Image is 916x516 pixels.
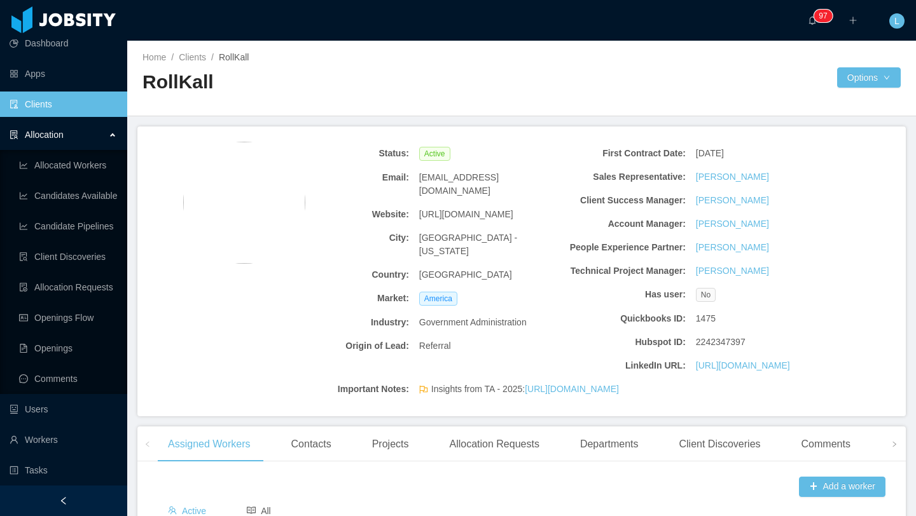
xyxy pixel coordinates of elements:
b: Hubspot ID: [557,336,686,349]
a: icon: file-searchClient Discoveries [19,244,117,269]
span: RollKall [219,52,249,62]
p: 9 [819,10,823,22]
b: Email: [281,171,409,184]
i: icon: read [247,506,256,515]
a: icon: profileTasks [10,458,117,483]
a: icon: pie-chartDashboard [10,31,117,56]
div: Assigned Workers [158,426,261,462]
a: icon: line-chartAllocated Workers [19,153,117,178]
a: icon: line-chartCandidate Pipelines [19,214,117,239]
a: icon: userWorkers [10,427,117,452]
b: Country: [281,268,409,282]
b: Website: [281,208,409,221]
b: Origin of Lead: [281,339,409,353]
a: [PERSON_NAME] [696,217,769,231]
b: Industry: [281,316,409,329]
span: No [696,288,716,302]
i: icon: solution [10,130,18,139]
i: icon: team [168,506,177,515]
b: City: [281,231,409,245]
b: Sales Representative: [557,170,686,184]
span: [GEOGRAPHIC_DATA] [419,268,512,282]
b: People Experience Partner: [557,241,686,254]
a: icon: auditClients [10,92,117,117]
span: Insights from TA - 2025: [431,383,619,396]
span: L [894,13,899,29]
div: Contacts [281,426,342,462]
a: icon: messageComments [19,366,117,391]
i: icon: left [144,441,151,447]
a: [PERSON_NAME] [696,194,769,207]
b: LinkedIn URL: [557,359,686,372]
b: Account Manager: [557,217,686,231]
a: [PERSON_NAME] [696,264,769,278]
a: Clients [179,52,206,62]
a: [PERSON_NAME] [696,170,769,184]
a: [URL][DOMAIN_NAME] [696,359,790,372]
i: icon: right [891,441,898,447]
b: Quickbooks ID: [557,312,686,325]
div: Client Discoveries [669,426,770,462]
span: Allocation [25,130,64,140]
span: [URL][DOMAIN_NAME] [419,208,513,221]
b: Status: [281,147,409,160]
div: Allocation Requests [439,426,549,462]
span: Active [419,147,450,161]
button: icon: plusAdd a worker [799,477,885,497]
b: Important Notes: [281,383,409,396]
sup: 97 [814,10,832,22]
span: / [171,52,174,62]
b: Has user: [557,288,686,301]
a: [URL][DOMAIN_NAME] [525,384,619,394]
a: icon: appstoreApps [10,61,117,86]
div: Departments [570,426,649,462]
b: Technical Project Manager: [557,264,686,278]
b: First Contract Date: [557,147,686,160]
a: icon: idcardOpenings Flow [19,305,117,330]
span: / [211,52,214,62]
span: 2242347397 [696,336,746,349]
h2: RollKall [142,69,522,95]
a: icon: file-doneAllocation Requests [19,275,117,300]
a: icon: file-textOpenings [19,336,117,361]
span: [EMAIL_ADDRESS][DOMAIN_NAME] [419,171,548,198]
b: Market: [281,292,409,305]
span: 1475 [696,312,716,325]
a: Home [142,52,166,62]
a: [PERSON_NAME] [696,241,769,254]
b: Client Success Manager: [557,194,686,207]
span: Active [168,506,206,516]
span: flag [419,385,428,398]
div: Comments [791,426,861,462]
img: ad7cb2c0-62bb-11e8-8a45-115fb8bb0a4f_5b0c707c5dbcf-400w.jpeg [183,142,305,264]
i: icon: bell [808,16,817,25]
button: Optionsicon: down [837,67,901,88]
p: 7 [823,10,828,22]
span: Government Administration [419,316,527,329]
span: America [419,292,457,306]
span: All [247,506,271,516]
span: [GEOGRAPHIC_DATA] - [US_STATE] [419,231,548,258]
a: icon: robotUsers [10,397,117,422]
span: Referral [419,339,451,353]
div: Projects [362,426,419,462]
div: [DATE] [691,142,829,165]
a: icon: line-chartCandidates Available [19,183,117,208]
i: icon: plus [849,16,857,25]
